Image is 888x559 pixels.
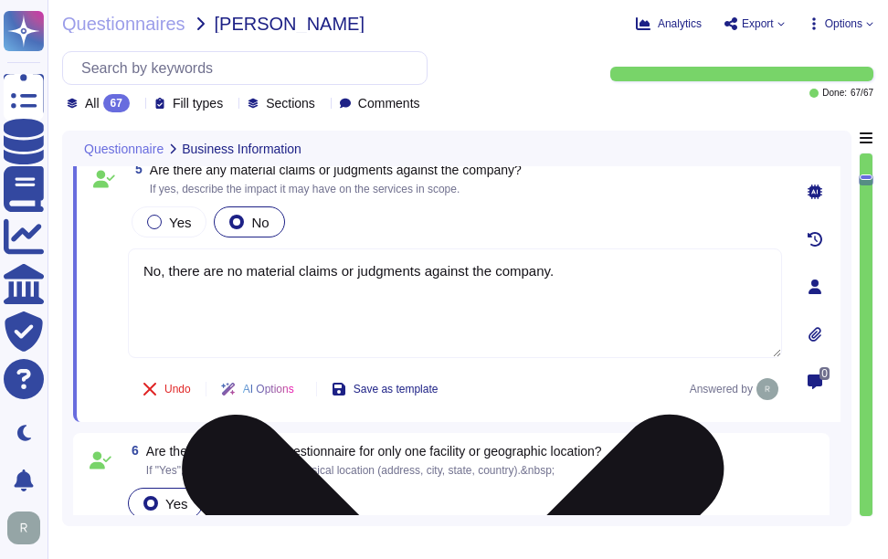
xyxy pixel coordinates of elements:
[62,15,185,33] span: Questionnaires
[72,52,427,84] input: Search by keywords
[103,94,130,112] div: 67
[266,97,315,110] span: Sections
[150,163,522,177] span: Are there any material claims or judgments against the company?
[4,508,53,548] button: user
[128,163,143,175] span: 5
[819,367,830,380] span: 0
[825,18,862,29] span: Options
[150,183,460,195] span: If yes, describe the impact it may have on the services in scope.
[822,89,847,98] span: Done:
[215,15,365,33] span: [PERSON_NAME]
[658,18,702,29] span: Analytics
[7,512,40,544] img: user
[169,215,191,230] span: Yes
[756,378,778,400] img: user
[85,97,100,110] span: All
[742,18,774,29] span: Export
[251,215,269,230] span: No
[128,248,782,358] textarea: No, there are no material claims or judgments against the company.
[182,142,301,155] span: Business Information
[84,142,164,155] span: Questionnaire
[124,444,139,457] span: 6
[851,89,873,98] span: 67 / 67
[358,97,420,110] span: Comments
[636,16,702,31] button: Analytics
[173,97,223,110] span: Fill types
